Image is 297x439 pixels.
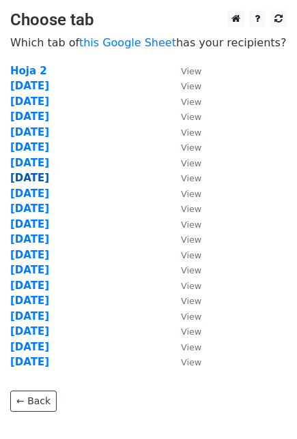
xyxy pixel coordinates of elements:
[10,172,49,184] a: [DATE]
[167,341,201,353] a: View
[10,80,49,92] a: [DATE]
[10,310,49,322] a: [DATE]
[167,294,201,307] a: View
[167,141,201,153] a: View
[167,233,201,245] a: View
[181,265,201,275] small: View
[10,187,49,200] a: [DATE]
[167,157,201,169] a: View
[229,374,297,439] div: Widget de chat
[167,249,201,261] a: View
[181,342,201,352] small: View
[229,374,297,439] iframe: Chat Widget
[181,189,201,199] small: View
[181,158,201,168] small: View
[167,202,201,215] a: View
[10,157,49,169] a: [DATE]
[10,218,49,230] a: [DATE]
[10,279,49,292] a: [DATE]
[10,65,47,77] a: Hoja 2
[181,250,201,260] small: View
[167,218,201,230] a: View
[181,312,201,322] small: View
[181,81,201,91] small: View
[10,264,49,276] a: [DATE]
[181,173,201,183] small: View
[167,80,201,92] a: View
[181,66,201,76] small: View
[167,325,201,337] a: View
[181,127,201,138] small: View
[181,97,201,107] small: View
[181,296,201,306] small: View
[10,325,49,337] a: [DATE]
[10,10,287,30] h3: Choose tab
[181,281,201,291] small: View
[10,233,49,245] a: [DATE]
[167,264,201,276] a: View
[167,279,201,292] a: View
[10,341,49,353] a: [DATE]
[10,249,49,261] a: [DATE]
[167,126,201,138] a: View
[10,35,287,50] p: Which tab of has your recipients?
[181,357,201,367] small: View
[181,219,201,230] small: View
[10,202,49,215] a: [DATE]
[167,65,201,77] a: View
[167,95,201,108] a: View
[10,95,49,108] a: [DATE]
[167,356,201,368] a: View
[10,356,49,368] a: [DATE]
[10,141,49,153] a: [DATE]
[10,294,49,307] a: [DATE]
[167,187,201,200] a: View
[167,310,201,322] a: View
[167,110,201,123] a: View
[181,327,201,337] small: View
[181,234,201,245] small: View
[167,172,201,184] a: View
[10,391,57,412] a: ← Back
[181,142,201,153] small: View
[181,204,201,214] small: View
[10,126,49,138] a: [DATE]
[10,110,49,123] a: [DATE]
[79,36,176,49] a: this Google Sheet
[181,112,201,122] small: View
